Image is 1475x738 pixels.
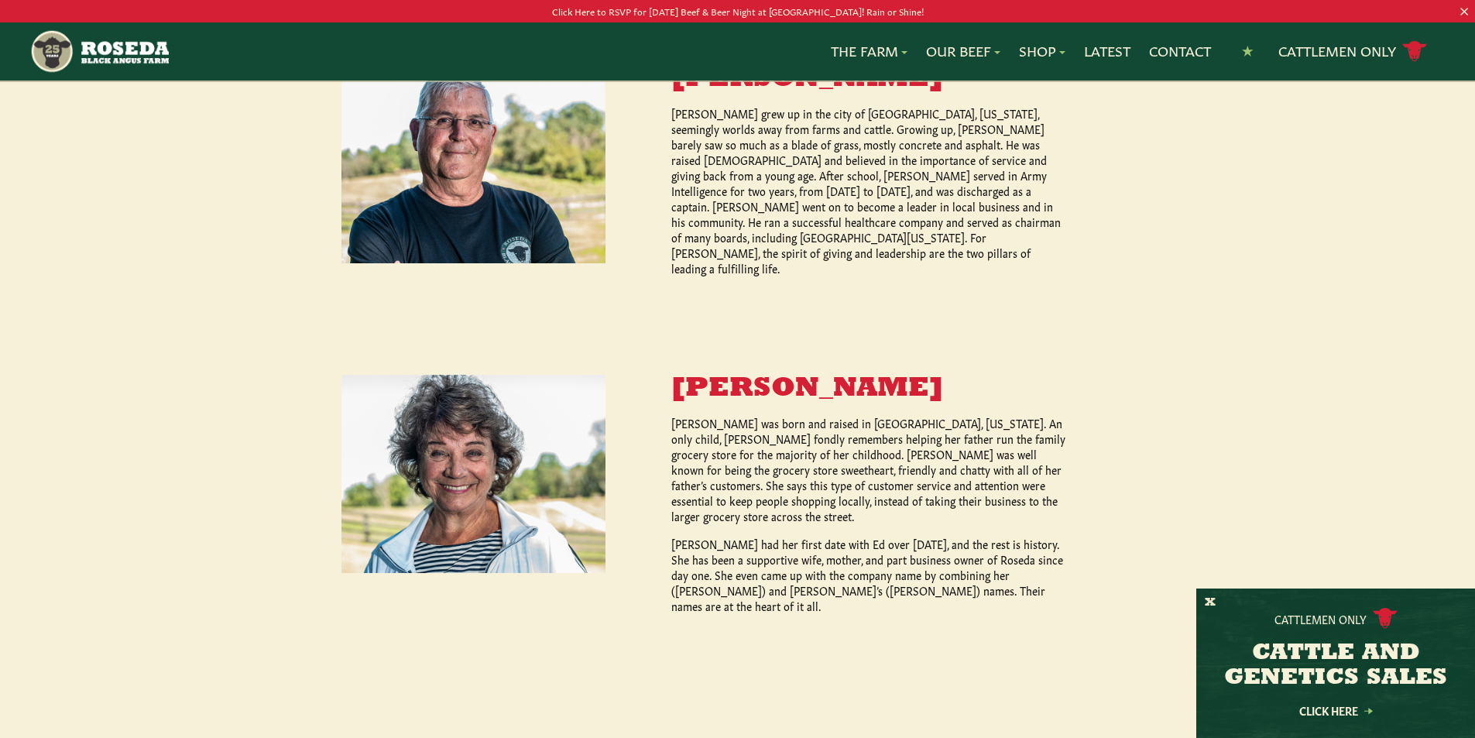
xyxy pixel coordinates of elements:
h3: CATTLE AND GENETICS SALES [1216,641,1456,691]
img: https://roseda.com/wp-content/uploads/2021/05/roseda-25-header.png [29,29,168,74]
p: [PERSON_NAME] had her first date with Ed over [DATE], and the rest is history. She has been a sup... [671,536,1068,613]
p: [PERSON_NAME] was born and raised in [GEOGRAPHIC_DATA], [US_STATE]. An only child, [PERSON_NAME] ... [671,415,1068,523]
p: Click Here to RSVP for [DATE] Beef & Beer Night at [GEOGRAPHIC_DATA]! Rain or Shine! [74,3,1401,19]
a: Contact [1149,41,1211,61]
a: Shop [1019,41,1065,61]
h3: [PERSON_NAME] [671,375,1068,403]
nav: Main Navigation [29,22,1446,81]
button: X [1205,595,1216,611]
img: cattle-icon.svg [1373,608,1398,629]
a: The Farm [831,41,907,61]
p: [PERSON_NAME] grew up in the city of [GEOGRAPHIC_DATA], [US_STATE], seemingly worlds away from fa... [671,105,1068,276]
a: Our Beef [926,41,1000,61]
p: Cattlemen Only [1274,611,1367,626]
img: Rosemary Burchell [341,375,605,573]
a: Latest [1084,41,1130,61]
img: Ed Burchell Sr. [341,65,605,263]
a: Cattlemen Only [1278,38,1427,65]
a: Click Here [1266,705,1405,716]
